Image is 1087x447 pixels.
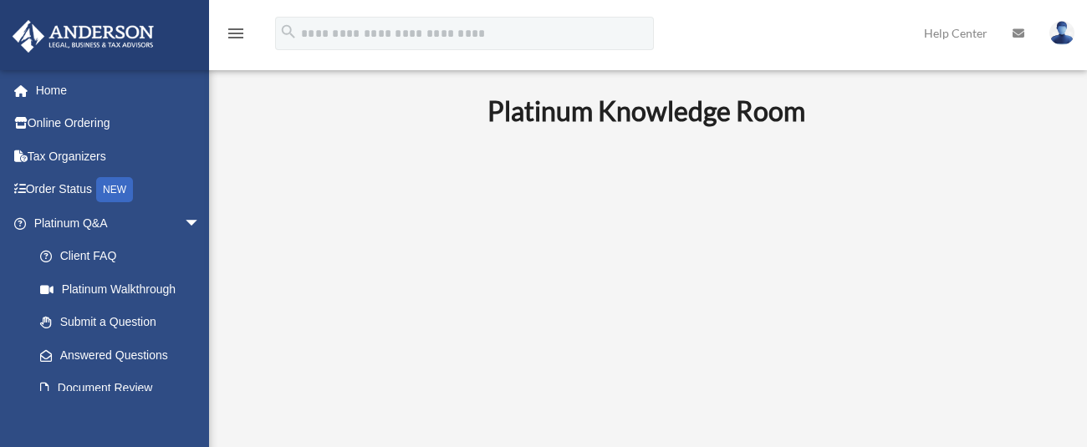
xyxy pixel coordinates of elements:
[396,150,897,432] iframe: 231110_Toby_KnowledgeRoom
[226,29,246,43] a: menu
[8,20,159,53] img: Anderson Advisors Platinum Portal
[12,140,226,173] a: Tax Organizers
[1049,21,1074,45] img: User Pic
[226,23,246,43] i: menu
[12,173,226,207] a: Order StatusNEW
[23,372,226,405] a: Document Review
[23,240,226,273] a: Client FAQ
[279,23,298,41] i: search
[23,306,226,339] a: Submit a Question
[23,272,226,306] a: Platinum Walkthrough
[184,206,217,241] span: arrow_drop_down
[12,107,226,140] a: Online Ordering
[96,177,133,202] div: NEW
[12,74,226,107] a: Home
[487,94,805,127] b: Platinum Knowledge Room
[23,338,226,372] a: Answered Questions
[12,206,226,240] a: Platinum Q&Aarrow_drop_down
